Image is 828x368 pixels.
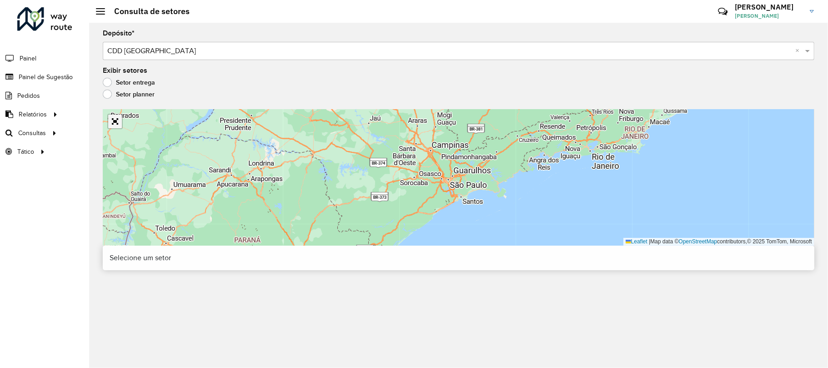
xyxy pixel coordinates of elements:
h2: Consulta de setores [105,6,190,16]
label: Depósito [103,28,135,39]
h3: [PERSON_NAME] [735,3,803,11]
span: Relatórios [19,110,47,119]
span: Painel de Sugestão [19,72,73,82]
div: Map data © contributors,© 2025 TomTom, Microsoft [623,238,814,246]
span: Consultas [18,128,46,138]
a: Contato Rápido [713,2,733,21]
span: Pedidos [17,91,40,101]
label: Exibir setores [103,65,147,76]
a: Abrir mapa em tela cheia [108,115,122,128]
div: Selecione um setor [103,246,814,270]
span: Clear all [795,45,803,56]
span: Tático [17,147,34,156]
label: Setor entrega [103,78,155,87]
span: [PERSON_NAME] [735,12,803,20]
span: | [649,238,650,245]
label: Setor planner [103,90,155,99]
a: Leaflet [626,238,647,245]
a: OpenStreetMap [679,238,718,245]
span: Painel [20,54,36,63]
